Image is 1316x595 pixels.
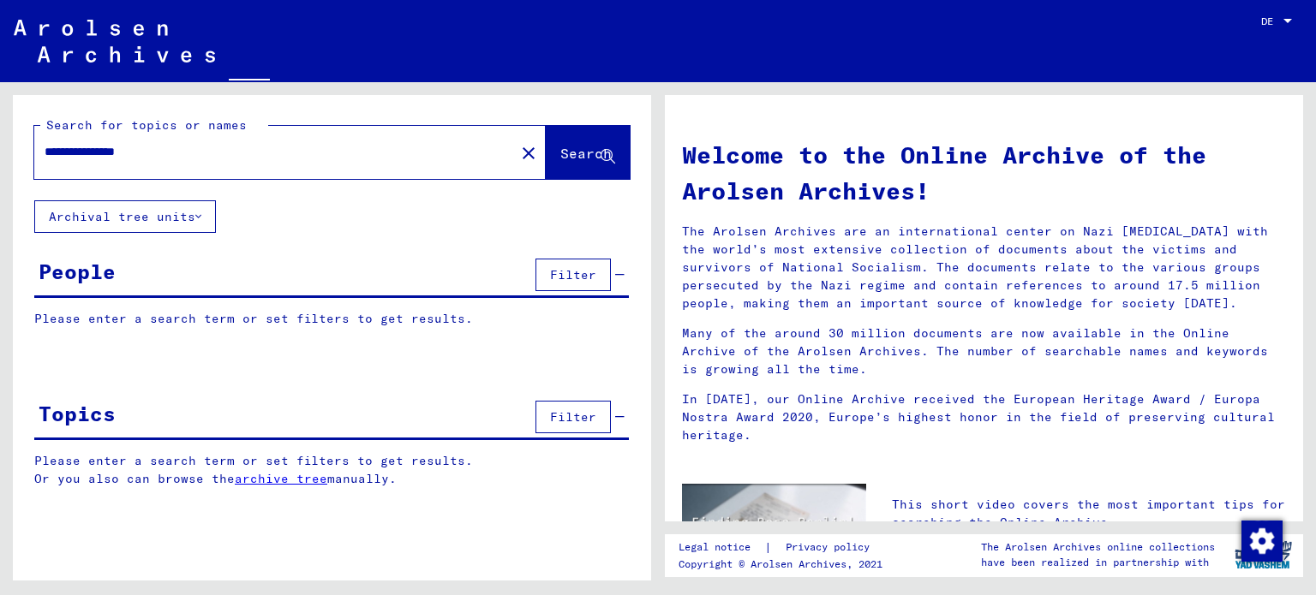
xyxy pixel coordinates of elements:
h1: Welcome to the Online Archive of the Arolsen Archives! [682,137,1286,209]
span: DE [1261,15,1280,27]
button: Filter [535,259,611,291]
button: Search [546,126,630,179]
div: | [679,538,890,556]
span: Filter [550,409,596,425]
a: Legal notice [679,538,764,556]
span: Search [560,145,612,162]
span: Filter [550,267,596,283]
button: Archival tree units [34,200,216,233]
p: have been realized in partnership with [981,555,1215,570]
p: Many of the around 30 million documents are now available in the Online Archive of the Arolsen Ar... [682,324,1286,378]
div: People [39,256,116,287]
p: Copyright © Arolsen Archives, 2021 [679,556,890,572]
a: archive tree [235,471,327,486]
div: Topics [39,398,116,429]
img: Zustimmung ändern [1241,521,1283,562]
mat-icon: close [518,143,539,164]
p: Please enter a search term or set filters to get results. [34,310,629,328]
p: This short video covers the most important tips for searching the Online Archive. [892,496,1286,532]
p: Please enter a search term or set filters to get results. Or you also can browse the manually. [34,452,630,488]
p: The Arolsen Archives are an international center on Nazi [MEDICAL_DATA] with the world’s most ext... [682,223,1286,312]
mat-label: Search for topics or names [46,117,247,133]
img: video.jpg [682,484,866,584]
a: Privacy policy [772,538,890,556]
button: Clear [511,135,546,170]
button: Filter [535,401,611,433]
div: Zustimmung ändern [1241,520,1282,561]
p: The Arolsen Archives online collections [981,539,1215,555]
img: Arolsen_neg.svg [14,20,215,62]
img: yv_logo.png [1231,533,1295,576]
p: In [DATE], our Online Archive received the European Heritage Award / Europa Nostra Award 2020, Eu... [682,390,1286,444]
